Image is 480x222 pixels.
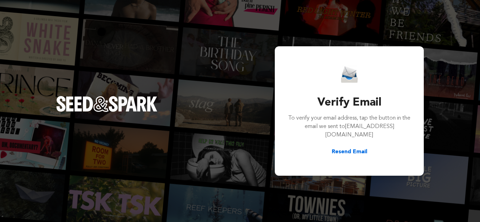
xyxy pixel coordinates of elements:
[341,66,358,83] img: Seed&Spark Email Icon
[332,148,367,156] button: Resend Email
[287,114,411,139] p: To verify your email address, tap the button in the email we sent to
[287,94,411,111] h3: Verify Email
[56,96,157,112] img: Seed&Spark Logo
[325,124,394,138] span: [EMAIL_ADDRESS][DOMAIN_NAME]
[56,96,157,126] a: Seed&Spark Homepage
